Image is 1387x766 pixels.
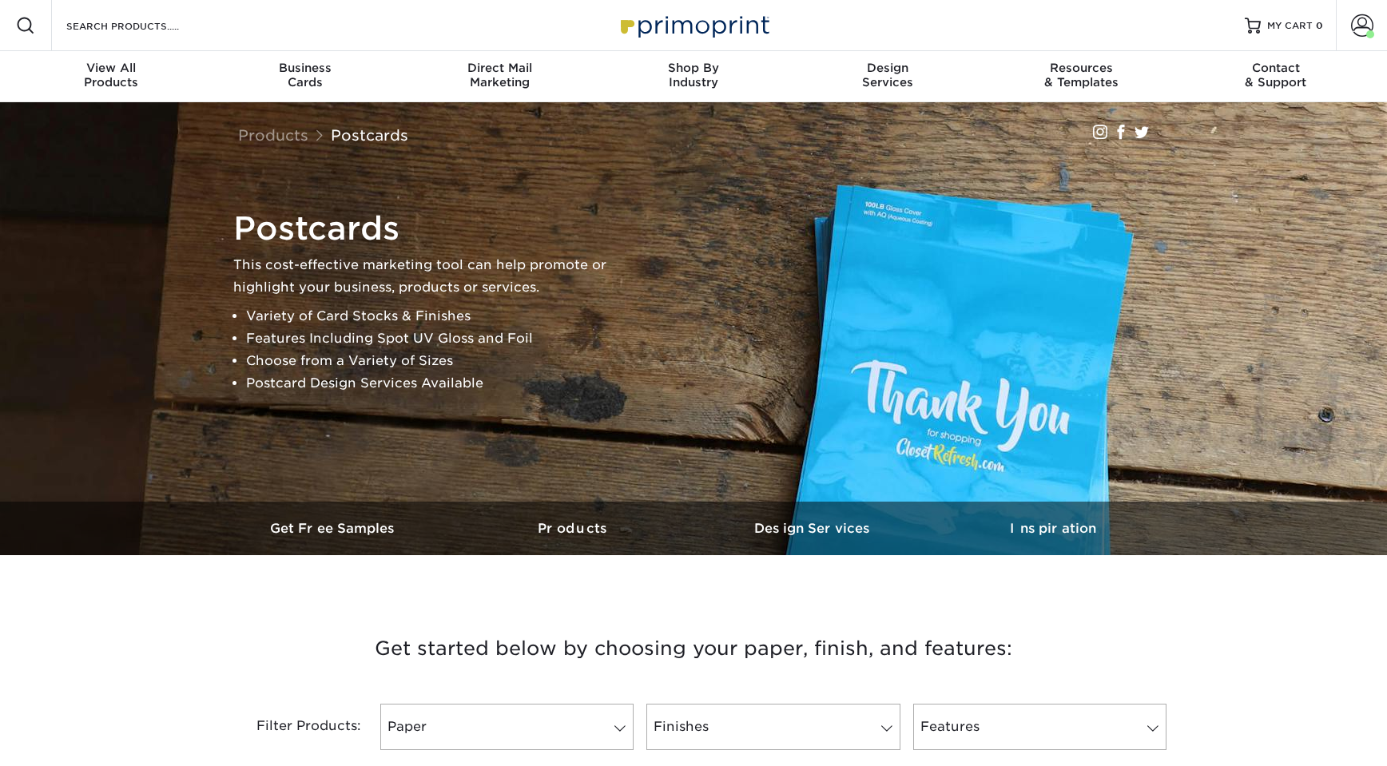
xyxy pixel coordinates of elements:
[984,61,1178,75] span: Resources
[933,521,1173,536] h3: Inspiration
[214,704,374,750] div: Filter Products:
[209,61,403,75] span: Business
[614,8,773,42] img: Primoprint
[65,16,221,35] input: SEARCH PRODUCTS.....
[1178,61,1373,89] div: & Support
[597,61,791,75] span: Shop By
[214,521,454,536] h3: Get Free Samples
[790,61,984,75] span: Design
[246,305,633,327] li: Variety of Card Stocks & Finishes
[380,704,634,750] a: Paper
[790,61,984,89] div: Services
[984,51,1178,102] a: Resources& Templates
[331,126,408,144] a: Postcards
[233,254,633,299] p: This cost-effective marketing tool can help promote or highlight your business, products or servi...
[226,613,1161,685] h3: Get started below by choosing your paper, finish, and features:
[1267,19,1313,33] span: MY CART
[454,502,693,555] a: Products
[246,372,633,395] li: Postcard Design Services Available
[790,51,984,102] a: DesignServices
[454,521,693,536] h3: Products
[14,61,209,75] span: View All
[913,704,1166,750] a: Features
[1316,20,1323,31] span: 0
[238,126,308,144] a: Products
[209,61,403,89] div: Cards
[403,61,597,75] span: Direct Mail
[246,350,633,372] li: Choose from a Variety of Sizes
[14,51,209,102] a: View AllProducts
[403,61,597,89] div: Marketing
[646,704,900,750] a: Finishes
[693,521,933,536] h3: Design Services
[1178,61,1373,75] span: Contact
[597,61,791,89] div: Industry
[403,51,597,102] a: Direct MailMarketing
[209,51,403,102] a: BusinessCards
[933,502,1173,555] a: Inspiration
[214,502,454,555] a: Get Free Samples
[984,61,1178,89] div: & Templates
[597,51,791,102] a: Shop ByIndustry
[1178,51,1373,102] a: Contact& Support
[14,61,209,89] div: Products
[233,209,633,248] h1: Postcards
[693,502,933,555] a: Design Services
[246,327,633,350] li: Features Including Spot UV Gloss and Foil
